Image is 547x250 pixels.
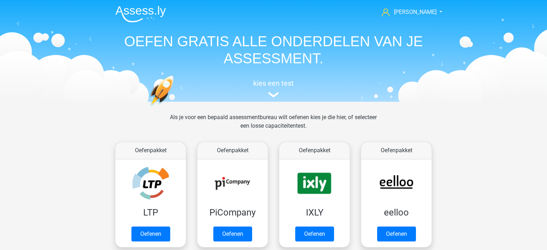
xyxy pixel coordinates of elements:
h5: kies een test [110,79,437,87]
img: assessment [268,92,279,97]
a: Oefenen [377,227,416,241]
div: Als je voor een bepaald assessmentbureau wilt oefenen kies je die hier, of selecteer een losse ca... [164,113,382,139]
span: [PERSON_NAME] [394,9,437,15]
h1: OEFEN GRATIS ALLE ONDERDELEN VAN JE ASSESSMENT. [110,33,437,67]
img: oefenen [149,75,201,140]
a: Oefenen [131,227,170,241]
a: [PERSON_NAME] [379,8,437,16]
a: kies een test [110,79,437,98]
a: Oefenen [213,227,252,241]
img: Assessly [115,6,166,22]
a: Oefenen [295,227,334,241]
